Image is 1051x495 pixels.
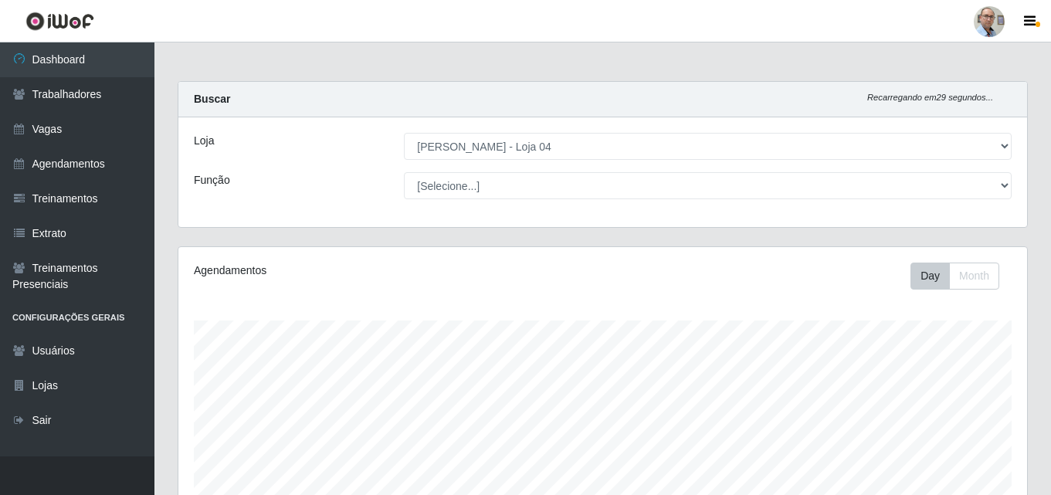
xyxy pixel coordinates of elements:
[194,172,230,188] label: Função
[910,263,950,290] button: Day
[194,93,230,105] strong: Buscar
[25,12,94,31] img: CoreUI Logo
[949,263,999,290] button: Month
[194,133,214,149] label: Loja
[910,263,999,290] div: First group
[867,93,993,102] i: Recarregando em 29 segundos...
[194,263,521,279] div: Agendamentos
[910,263,1012,290] div: Toolbar with button groups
